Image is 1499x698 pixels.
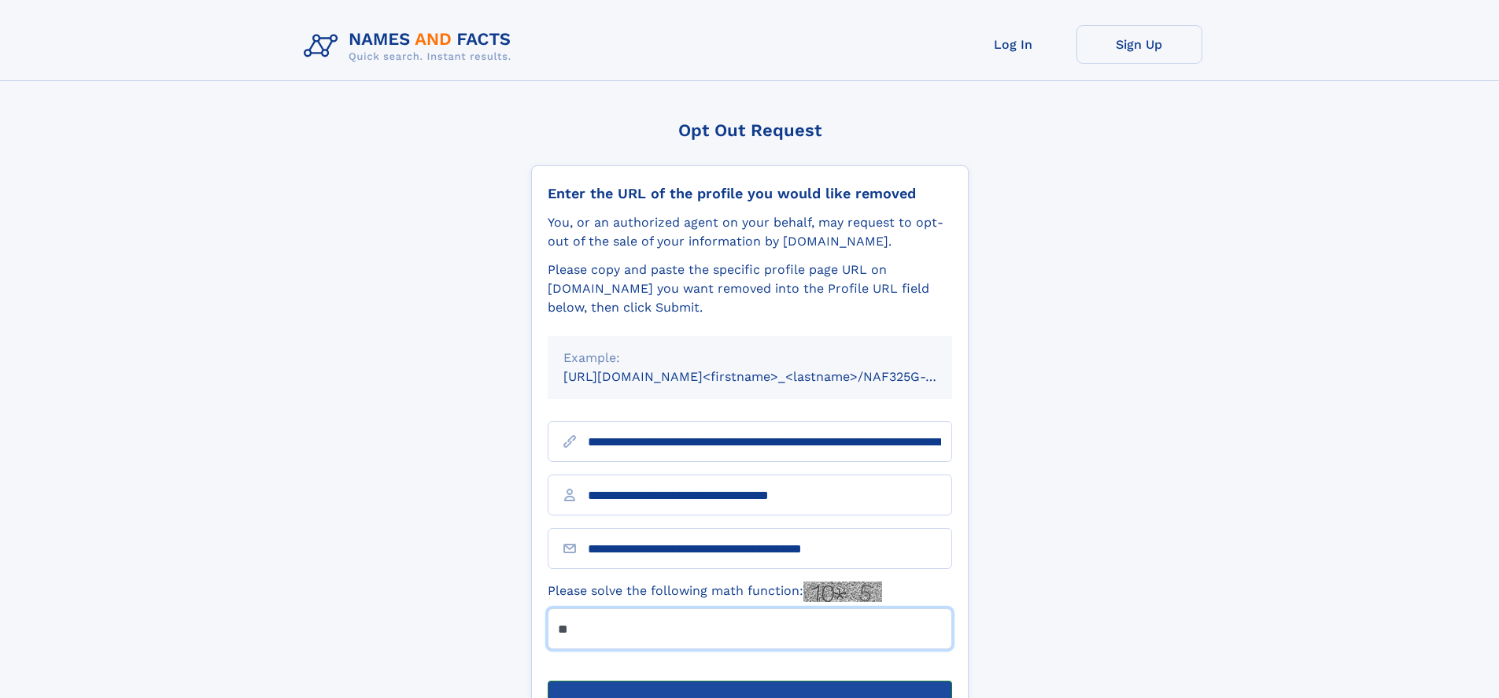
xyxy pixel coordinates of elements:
a: Sign Up [1076,25,1202,64]
div: Enter the URL of the profile you would like removed [548,185,952,202]
div: Opt Out Request [531,120,969,140]
label: Please solve the following math function: [548,582,882,602]
div: You, or an authorized agent on your behalf, may request to opt-out of the sale of your informatio... [548,213,952,251]
div: Example: [563,349,936,367]
a: Log In [951,25,1076,64]
div: Please copy and paste the specific profile page URL on [DOMAIN_NAME] you want removed into the Pr... [548,260,952,317]
small: [URL][DOMAIN_NAME]<firstname>_<lastname>/NAF325G-xxxxxxxx [563,369,982,384]
img: Logo Names and Facts [297,25,524,68]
